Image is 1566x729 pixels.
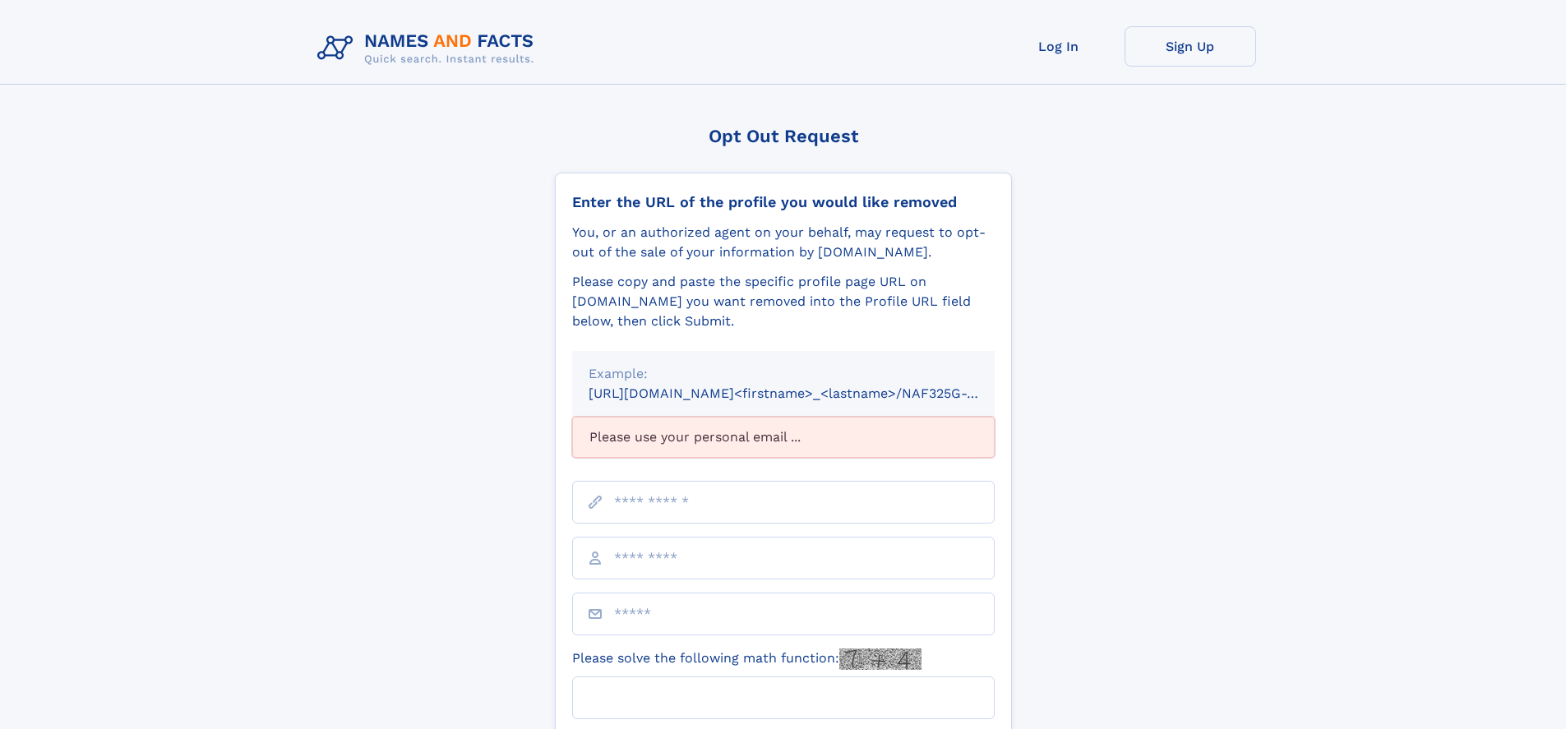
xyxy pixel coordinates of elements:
div: Please use your personal email ... [572,417,995,458]
a: Log In [993,26,1125,67]
div: You, or an authorized agent on your behalf, may request to opt-out of the sale of your informatio... [572,223,995,262]
small: [URL][DOMAIN_NAME]<firstname>_<lastname>/NAF325G-xxxxxxxx [589,385,1026,401]
div: Example: [589,364,978,384]
a: Sign Up [1125,26,1256,67]
div: Opt Out Request [555,126,1012,146]
div: Enter the URL of the profile you would like removed [572,193,995,211]
label: Please solve the following math function: [572,648,922,670]
img: Logo Names and Facts [311,26,547,71]
div: Please copy and paste the specific profile page URL on [DOMAIN_NAME] you want removed into the Pr... [572,272,995,331]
